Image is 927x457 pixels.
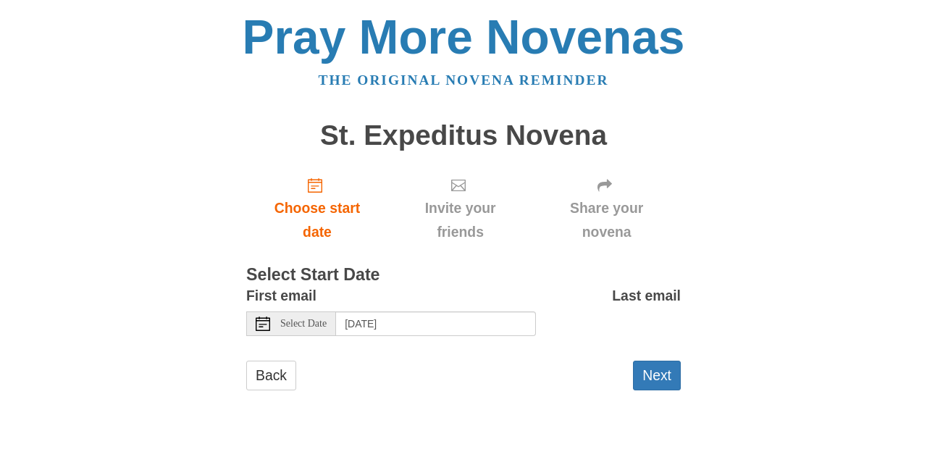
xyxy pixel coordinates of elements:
[532,165,681,251] div: Click "Next" to confirm your start date first.
[403,196,518,244] span: Invite your friends
[388,165,532,251] div: Click "Next" to confirm your start date first.
[280,319,327,329] span: Select Date
[246,165,388,251] a: Choose start date
[246,284,316,308] label: First email
[243,10,685,64] a: Pray More Novenas
[547,196,666,244] span: Share your novena
[246,120,681,151] h1: St. Expeditus Novena
[319,72,609,88] a: The original novena reminder
[246,361,296,390] a: Back
[612,284,681,308] label: Last email
[261,196,374,244] span: Choose start date
[246,266,681,285] h3: Select Start Date
[633,361,681,390] button: Next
